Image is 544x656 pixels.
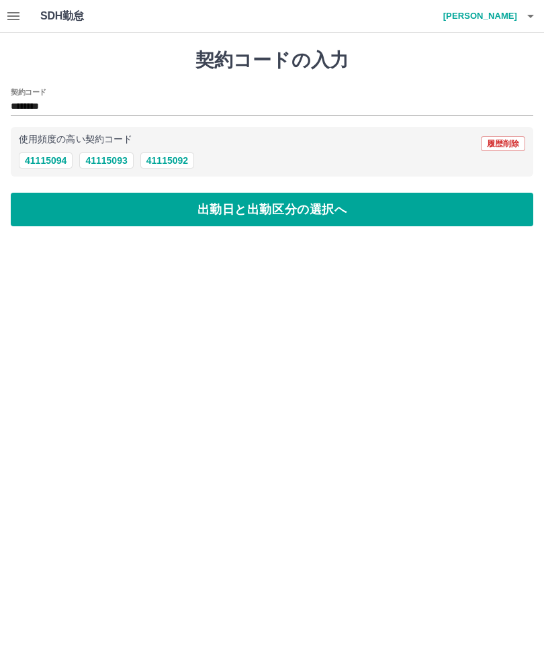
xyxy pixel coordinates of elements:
[19,152,73,169] button: 41115094
[11,193,533,226] button: 出勤日と出勤区分の選択へ
[481,136,525,151] button: 履歴削除
[19,135,132,144] p: 使用頻度の高い契約コード
[79,152,133,169] button: 41115093
[11,87,46,97] h2: 契約コード
[11,49,533,72] h1: 契約コードの入力
[140,152,194,169] button: 41115092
